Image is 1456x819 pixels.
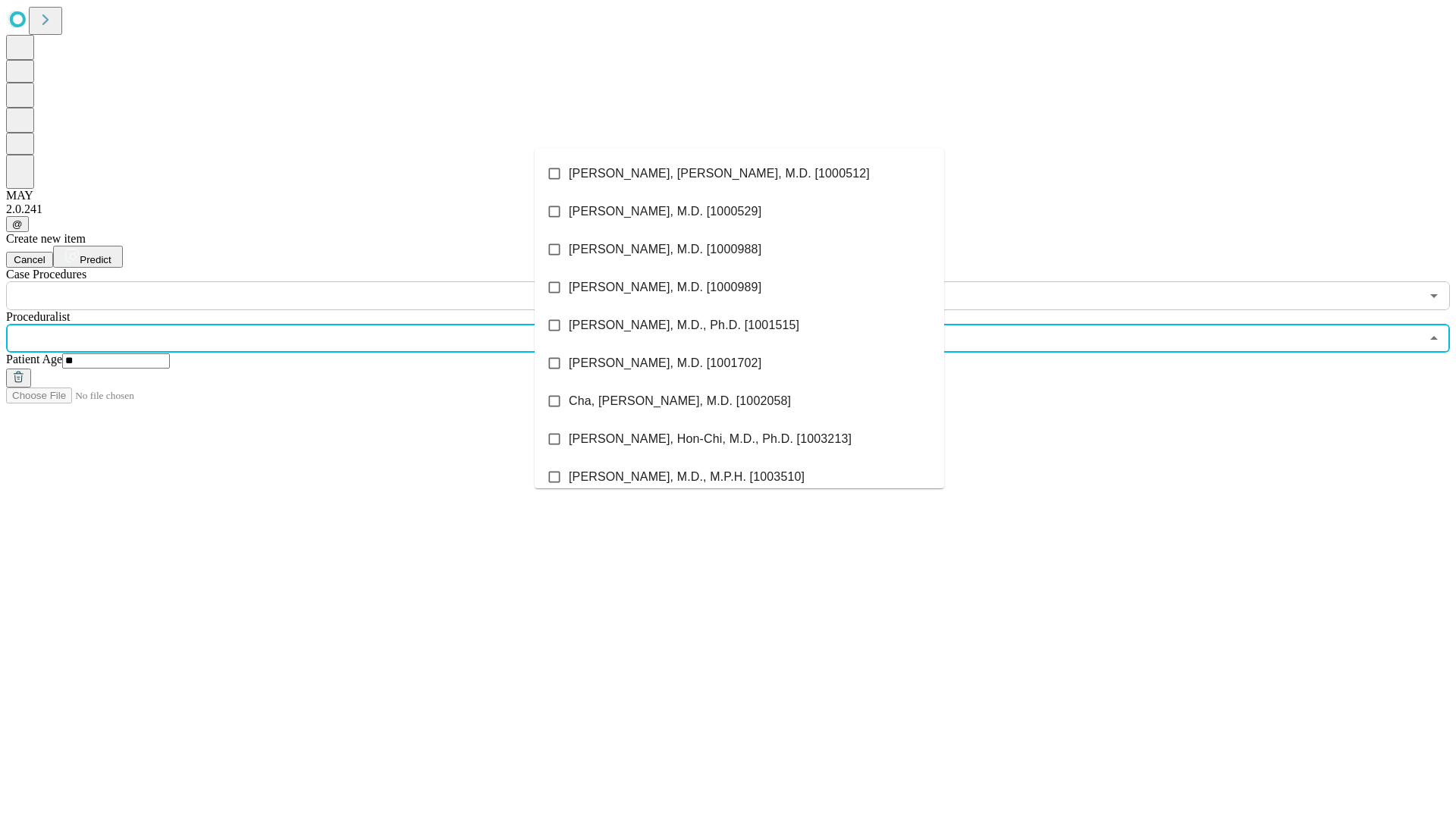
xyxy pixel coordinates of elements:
[53,246,123,268] button: Predict
[569,468,805,486] span: [PERSON_NAME], M.D., M.P.H. [1003510]
[6,232,86,245] span: Create new item
[6,353,62,366] span: Patient Age
[1423,285,1445,306] button: Open
[6,310,70,323] span: Proceduralist
[12,218,23,230] span: @
[569,392,791,410] span: Cha, [PERSON_NAME], M.D. [1002058]
[6,252,53,268] button: Cancel
[569,316,799,334] span: [PERSON_NAME], M.D., Ph.D. [1001515]
[569,240,761,259] span: [PERSON_NAME], M.D. [1000988]
[6,202,1450,216] div: 2.0.241
[80,254,111,265] span: Predict
[569,354,761,372] span: [PERSON_NAME], M.D. [1001702]
[6,268,86,281] span: Scheduled Procedure
[1423,328,1445,349] button: Close
[569,278,761,297] span: [PERSON_NAME], M.D. [1000989]
[14,254,45,265] span: Cancel
[6,216,29,232] button: @
[569,165,870,183] span: [PERSON_NAME], [PERSON_NAME], M.D. [1000512]
[569,430,852,448] span: [PERSON_NAME], Hon-Chi, M.D., Ph.D. [1003213]
[569,202,761,221] span: [PERSON_NAME], M.D. [1000529]
[6,189,1450,202] div: MAY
